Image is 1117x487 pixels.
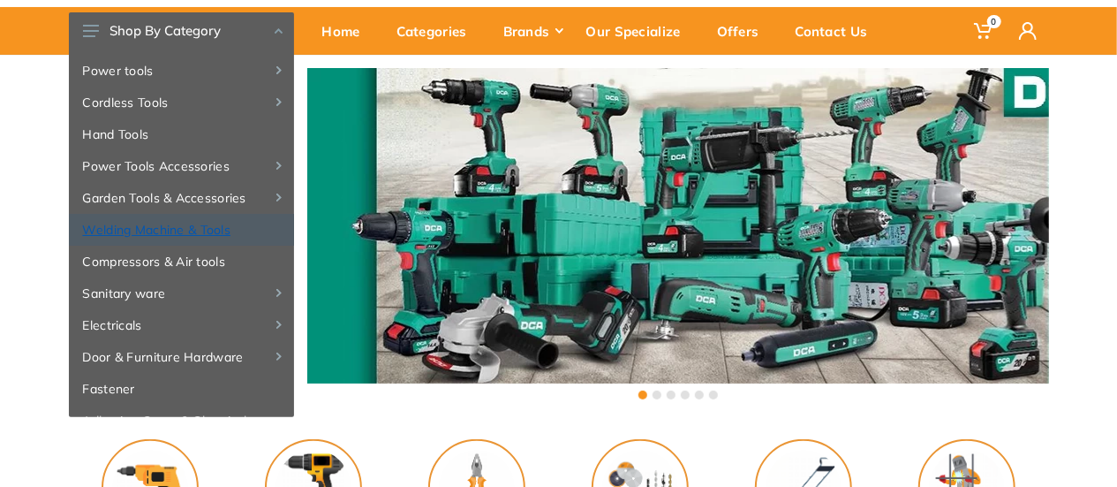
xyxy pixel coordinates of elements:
a: Offers [705,7,783,55]
a: Power Tools Accessories [69,150,294,182]
a: Welding Machine & Tools [69,214,294,246]
a: Compressors & Air tools [69,246,294,278]
a: Sanitary ware [69,278,294,309]
a: Fastener [69,373,294,405]
a: 0 [962,7,1007,55]
a: Contact Us [783,7,892,55]
div: Contact Us [783,12,892,49]
div: Home [310,12,384,49]
span: 0 [987,15,1001,28]
div: Offers [705,12,783,49]
div: Brands [491,12,574,49]
div: Our Specialize [574,12,705,49]
a: Our Specialize [574,7,705,55]
div: Categories [384,12,491,49]
a: Home [310,7,384,55]
a: Categories [384,7,491,55]
button: Shop By Category [69,12,294,49]
a: Power tools [69,55,294,87]
a: Cordless Tools [69,87,294,118]
a: Hand Tools [69,118,294,150]
a: Electricals [69,309,294,341]
a: Door & Furniture Hardware [69,341,294,373]
a: Adhesive, Spray & Chemical [69,405,294,437]
a: Garden Tools & Accessories [69,182,294,214]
